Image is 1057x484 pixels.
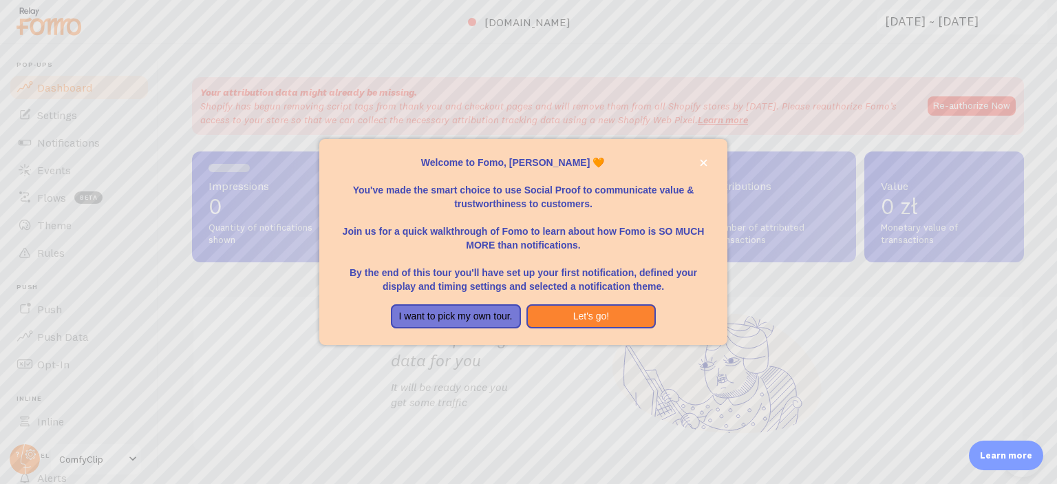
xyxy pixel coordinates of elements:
[980,449,1032,462] p: Learn more
[336,252,710,293] p: By the end of this tour you'll have set up your first notification, defined your display and timi...
[319,139,727,346] div: Welcome to Fomo, Stanisław Opaliński 🧡You&amp;#39;ve made the smart choice to use Social Proof to...
[336,169,710,211] p: You've made the smart choice to use Social Proof to communicate value & trustworthiness to custom...
[391,304,521,329] button: I want to pick my own tour.
[336,211,710,252] p: Join us for a quick walkthrough of Fomo to learn about how Fomo is SO MUCH MORE than notifications.
[969,441,1043,470] div: Learn more
[336,156,710,169] p: Welcome to Fomo, [PERSON_NAME] 🧡
[696,156,711,170] button: close,
[526,304,656,329] button: Let's go!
